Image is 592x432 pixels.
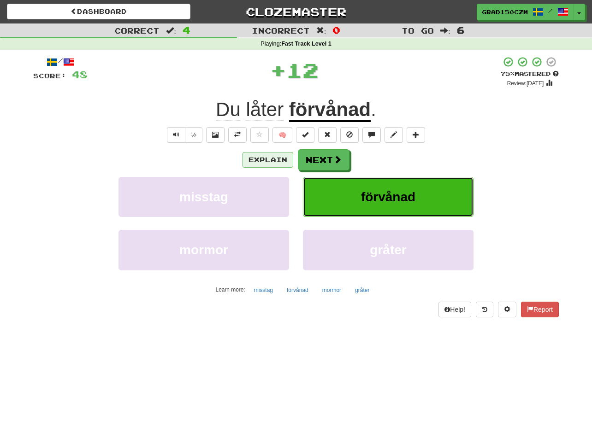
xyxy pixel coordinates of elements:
[318,127,337,143] button: Reset to 0% Mastered (alt+r)
[216,99,241,121] span: Du
[476,302,493,317] button: Round history (alt+y)
[72,69,88,80] span: 48
[501,70,515,77] span: 75 %
[228,127,247,143] button: Toggle translation (alt+t)
[281,41,332,47] strong: Fast Track Level 1
[298,149,349,170] button: Next
[371,99,376,120] span: .
[361,190,415,204] span: förvånad
[243,152,293,168] button: Explain
[457,24,465,35] span: 6
[303,177,474,217] button: förvånad
[548,7,553,14] span: /
[206,127,225,143] button: Show image (alt+x)
[249,283,278,297] button: misstag
[385,127,403,143] button: Edit sentence (alt+d)
[402,26,434,35] span: To go
[250,127,269,143] button: Favorite sentence (alt+f)
[33,56,88,68] div: /
[272,127,292,143] button: 🧠
[477,4,574,20] a: grad150czm /
[521,302,559,317] button: Report
[286,58,319,82] span: 12
[507,80,544,87] small: Review: [DATE]
[317,283,346,297] button: mormor
[407,127,425,143] button: Add to collection (alt+a)
[183,24,190,35] span: 4
[118,177,289,217] button: misstag
[482,8,528,16] span: grad150czm
[316,27,326,35] span: :
[362,127,381,143] button: Discuss sentence (alt+u)
[332,24,340,35] span: 0
[216,286,245,293] small: Learn more:
[166,27,176,35] span: :
[270,56,286,84] span: +
[440,27,450,35] span: :
[303,230,474,270] button: gråter
[179,243,228,257] span: mormor
[252,26,310,35] span: Incorrect
[179,190,228,204] span: misstag
[350,283,374,297] button: gråter
[118,230,289,270] button: mormor
[340,127,359,143] button: Ignore sentence (alt+i)
[246,99,284,121] span: låter
[370,243,406,257] span: gråter
[501,70,559,78] div: Mastered
[289,99,371,122] u: förvånad
[282,283,314,297] button: förvånad
[204,4,388,20] a: Clozemaster
[167,127,185,143] button: Play sentence audio (ctl+space)
[185,127,202,143] button: ½
[296,127,314,143] button: Set this sentence to 100% Mastered (alt+m)
[7,4,190,19] a: Dashboard
[165,127,202,143] div: Text-to-speech controls
[438,302,471,317] button: Help!
[114,26,160,35] span: Correct
[33,72,66,80] span: Score:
